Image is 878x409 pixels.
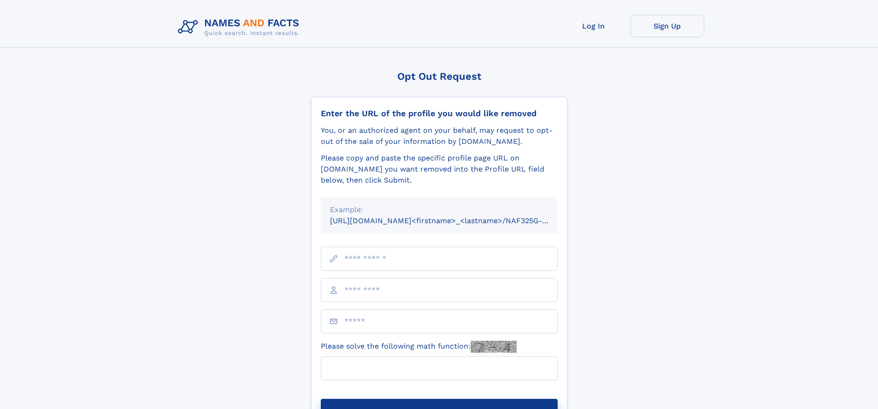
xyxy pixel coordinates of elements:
[174,15,307,40] img: Logo Names and Facts
[330,204,548,215] div: Example:
[311,71,567,82] div: Opt Out Request
[631,15,704,37] a: Sign Up
[321,108,558,119] div: Enter the URL of the profile you would like removed
[321,341,517,353] label: Please solve the following math function:
[557,15,631,37] a: Log In
[321,125,558,147] div: You, or an authorized agent on your behalf, may request to opt-out of the sale of your informatio...
[330,216,575,225] small: [URL][DOMAIN_NAME]<firstname>_<lastname>/NAF325G-xxxxxxxx
[321,153,558,186] div: Please copy and paste the specific profile page URL on [DOMAIN_NAME] you want removed into the Pr...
